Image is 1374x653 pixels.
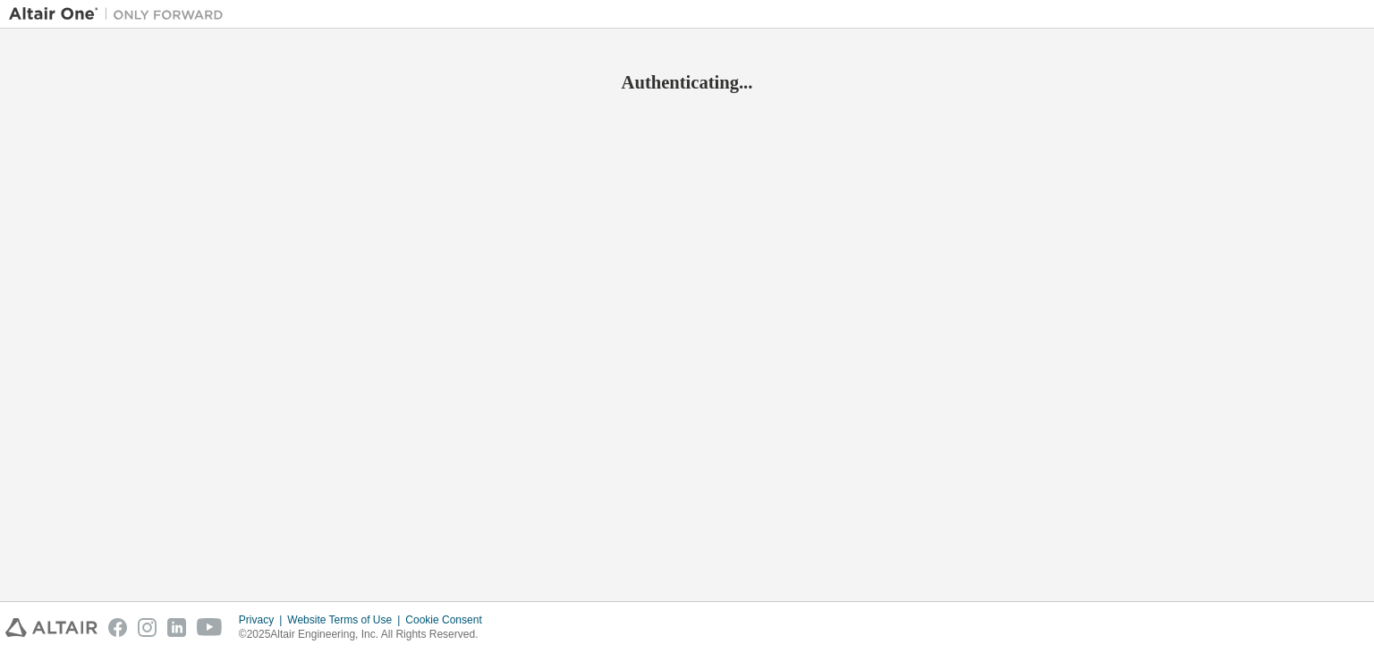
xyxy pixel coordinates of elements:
[239,613,287,627] div: Privacy
[9,5,233,23] img: Altair One
[9,71,1365,94] h2: Authenticating...
[287,613,405,627] div: Website Terms of Use
[197,618,223,637] img: youtube.svg
[167,618,186,637] img: linkedin.svg
[108,618,127,637] img: facebook.svg
[138,618,157,637] img: instagram.svg
[239,627,493,642] p: © 2025 Altair Engineering, Inc. All Rights Reserved.
[405,613,492,627] div: Cookie Consent
[5,618,98,637] img: altair_logo.svg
